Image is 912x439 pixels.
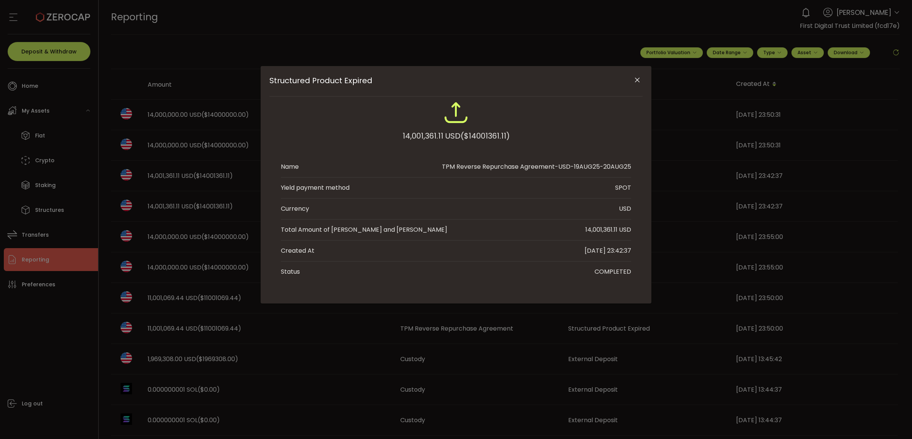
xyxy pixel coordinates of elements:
[874,402,912,439] iframe: Chat Widget
[403,129,510,143] div: 14,001,361.11 USD
[281,267,300,276] div: Status
[281,225,447,234] div: Total Amount of [PERSON_NAME] and [PERSON_NAME]
[595,267,631,276] div: COMPLETED
[461,129,510,143] span: ($14001361.11)
[442,162,631,171] div: TPM Reverse Repurchase Agreement-USD-19AUG25-20AUG25
[615,183,631,192] div: SPOT
[630,74,644,87] button: Close
[281,162,299,171] div: Name
[281,246,314,255] div: Created At
[281,204,309,213] div: Currency
[281,183,350,192] div: Yield payment method
[585,246,631,255] div: [DATE] 23:42:37
[585,225,631,234] div: 14,001,361.11 USD
[269,76,605,85] span: Structured Product Expired
[261,66,651,303] div: Structured Product Expired
[619,204,631,213] div: USD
